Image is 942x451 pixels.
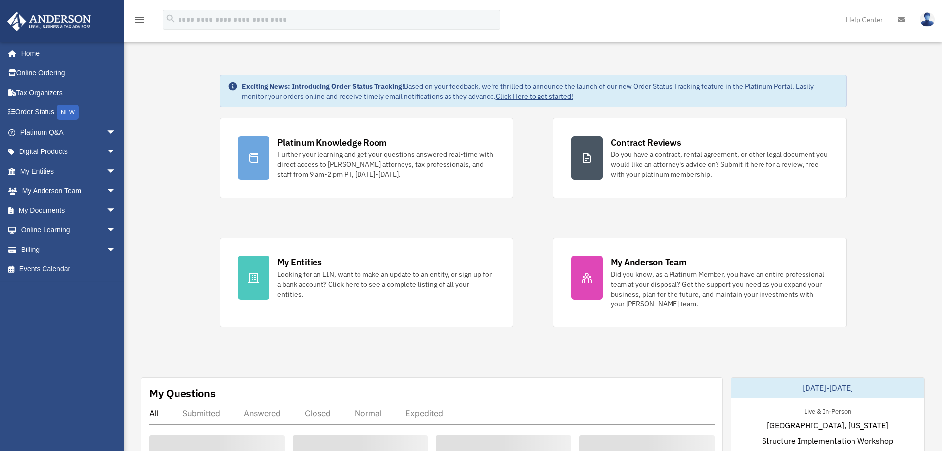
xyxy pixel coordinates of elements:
div: Submitted [182,408,220,418]
a: Tax Organizers [7,83,131,102]
a: Platinum Knowledge Room Further your learning and get your questions answered real-time with dire... [220,118,513,198]
span: arrow_drop_down [106,122,126,143]
a: My Anderson Teamarrow_drop_down [7,181,131,201]
a: Platinum Q&Aarrow_drop_down [7,122,131,142]
a: Click Here to get started! [496,92,573,100]
span: arrow_drop_down [106,200,126,221]
a: Contract Reviews Do you have a contract, rental agreement, or other legal document you would like... [553,118,847,198]
div: Further your learning and get your questions answered real-time with direct access to [PERSON_NAM... [277,150,495,179]
a: Events Calendar [7,259,131,279]
div: My Questions [149,386,216,401]
span: arrow_drop_down [106,161,126,182]
div: Did you know, as a Platinum Member, you have an entire professional team at your disposal? Get th... [611,269,828,309]
span: arrow_drop_down [106,220,126,241]
div: Contract Reviews [611,136,681,149]
div: My Anderson Team [611,256,687,268]
div: Closed [305,408,331,418]
i: search [165,13,176,24]
a: My Entitiesarrow_drop_down [7,161,131,181]
span: arrow_drop_down [106,181,126,201]
span: [GEOGRAPHIC_DATA], [US_STATE] [767,419,888,431]
img: Anderson Advisors Platinum Portal [4,12,94,31]
a: menu [134,17,145,26]
strong: Exciting News: Introducing Order Status Tracking! [242,82,404,91]
a: My Entities Looking for an EIN, want to make an update to an entity, or sign up for a bank accoun... [220,238,513,327]
div: Expedited [405,408,443,418]
div: [DATE]-[DATE] [731,378,924,398]
div: All [149,408,159,418]
div: Platinum Knowledge Room [277,136,387,149]
div: Do you have a contract, rental agreement, or other legal document you would like an attorney's ad... [611,150,828,179]
span: Structure Implementation Workshop [762,435,893,447]
a: My Anderson Team Did you know, as a Platinum Member, you have an entire professional team at your... [553,238,847,327]
img: User Pic [920,12,935,27]
i: menu [134,14,145,26]
span: arrow_drop_down [106,142,126,162]
div: Normal [355,408,382,418]
div: Based on your feedback, we're thrilled to announce the launch of our new Order Status Tracking fe... [242,81,838,101]
div: Looking for an EIN, want to make an update to an entity, or sign up for a bank account? Click her... [277,269,495,299]
div: NEW [57,105,79,120]
div: Answered [244,408,281,418]
a: Online Ordering [7,63,131,83]
a: Billingarrow_drop_down [7,240,131,259]
a: My Documentsarrow_drop_down [7,200,131,220]
a: Order StatusNEW [7,102,131,123]
a: Home [7,44,126,63]
span: arrow_drop_down [106,240,126,260]
div: Live & In-Person [796,405,859,416]
div: My Entities [277,256,322,268]
a: Digital Productsarrow_drop_down [7,142,131,162]
a: Online Learningarrow_drop_down [7,220,131,240]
